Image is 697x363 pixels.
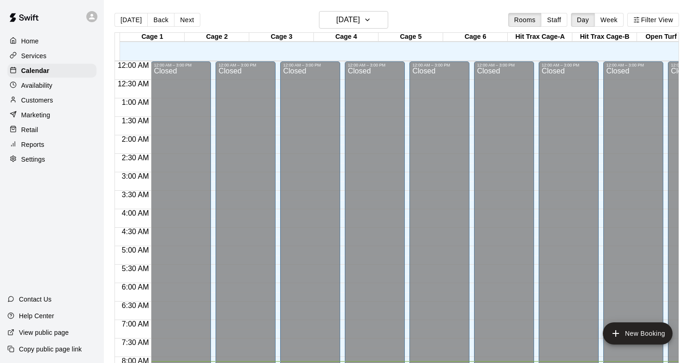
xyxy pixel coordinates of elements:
[120,33,185,42] div: Cage 1
[120,265,151,272] span: 5:30 AM
[120,320,151,328] span: 7:00 AM
[21,51,47,60] p: Services
[120,135,151,143] span: 2:00 AM
[174,13,200,27] button: Next
[627,13,679,27] button: Filter View
[120,283,151,291] span: 6:00 AM
[7,123,96,137] a: Retail
[115,80,151,88] span: 12:30 AM
[114,13,148,27] button: [DATE]
[120,154,151,162] span: 2:30 AM
[283,63,337,67] div: 12:00 AM – 3:00 PM
[115,61,151,69] span: 12:00 AM
[21,96,53,105] p: Customers
[379,33,443,42] div: Cage 5
[19,345,82,354] p: Copy public page link
[7,108,96,122] a: Marketing
[7,138,96,151] a: Reports
[7,93,96,107] a: Customers
[19,311,54,321] p: Help Center
[218,63,273,67] div: 12:00 AM – 3:00 PM
[120,339,151,346] span: 7:30 AM
[21,66,49,75] p: Calendar
[7,152,96,166] a: Settings
[412,63,467,67] div: 12:00 AM – 3:00 PM
[185,33,249,42] div: Cage 2
[120,172,151,180] span: 3:00 AM
[120,191,151,199] span: 3:30 AM
[19,328,69,337] p: View public page
[7,64,96,78] a: Calendar
[541,63,596,67] div: 12:00 AM – 3:00 PM
[120,228,151,236] span: 4:30 AM
[19,295,52,304] p: Contact Us
[7,34,96,48] a: Home
[7,49,96,63] a: Services
[603,322,673,345] button: add
[595,13,624,27] button: Week
[314,33,379,42] div: Cage 4
[571,13,595,27] button: Day
[443,33,508,42] div: Cage 6
[21,125,38,134] p: Retail
[348,63,402,67] div: 12:00 AM – 3:00 PM
[120,117,151,125] span: 1:30 AM
[120,302,151,309] span: 6:30 AM
[477,63,531,67] div: 12:00 AM – 3:00 PM
[147,13,174,27] button: Back
[508,13,541,27] button: Rooms
[21,140,44,149] p: Reports
[21,81,53,90] p: Availability
[572,33,637,42] div: Hit Trax Cage-B
[21,110,50,120] p: Marketing
[541,13,567,27] button: Staff
[21,155,45,164] p: Settings
[319,11,388,29] button: [DATE]
[154,63,208,67] div: 12:00 AM – 3:00 PM
[508,33,572,42] div: Hit Trax Cage-A
[21,36,39,46] p: Home
[120,246,151,254] span: 5:00 AM
[249,33,314,42] div: Cage 3
[120,98,151,106] span: 1:00 AM
[120,209,151,217] span: 4:00 AM
[336,13,360,26] h6: [DATE]
[7,79,96,92] a: Availability
[606,63,661,67] div: 12:00 AM – 3:00 PM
